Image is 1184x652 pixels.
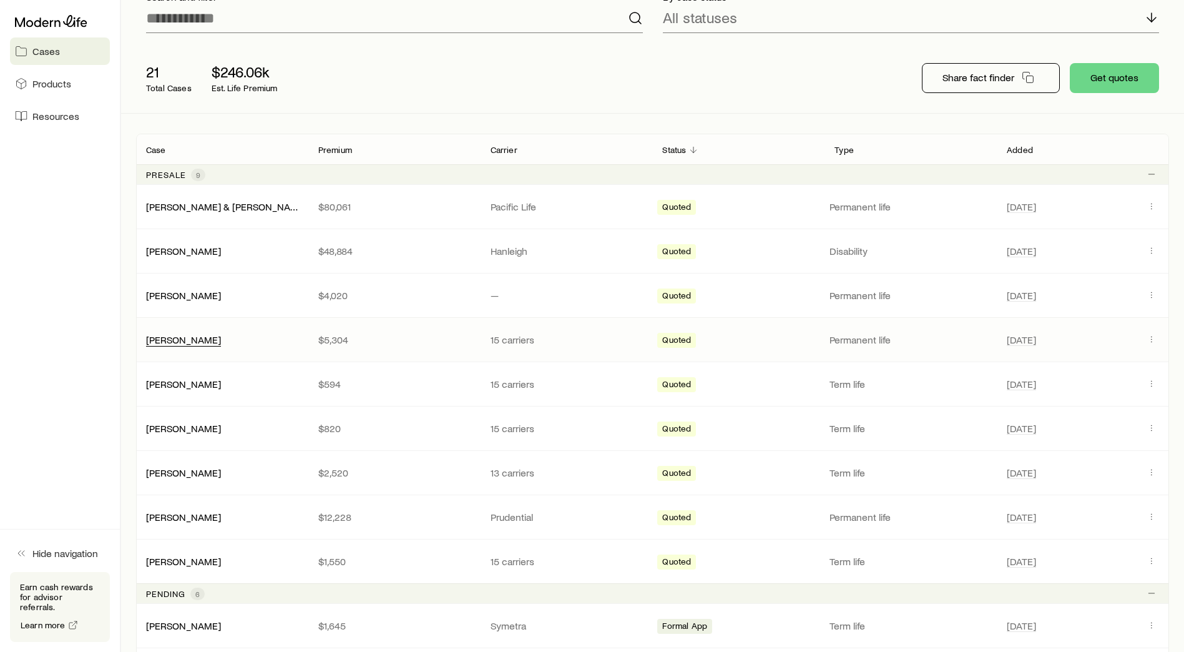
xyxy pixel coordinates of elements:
[146,555,221,568] div: [PERSON_NAME]
[491,289,643,302] p: —
[829,245,992,257] p: Disability
[662,202,691,215] span: Quoted
[829,620,992,632] p: Term life
[1007,245,1036,257] span: [DATE]
[146,245,221,257] a: [PERSON_NAME]
[829,511,992,523] p: Permanent life
[21,621,66,630] span: Learn more
[491,422,643,435] p: 15 carriers
[318,511,471,523] p: $12,228
[146,620,221,631] a: [PERSON_NAME]
[829,200,992,213] p: Permanent life
[146,620,221,633] div: [PERSON_NAME]
[32,110,79,122] span: Resources
[662,145,686,155] p: Status
[318,289,471,302] p: $4,020
[491,378,643,390] p: 15 carriers
[1007,422,1036,435] span: [DATE]
[491,620,643,632] p: Symetra
[146,333,221,347] div: [PERSON_NAME]
[491,467,643,479] p: 13 carriers
[146,200,298,214] div: [PERSON_NAME] & [PERSON_NAME], LLP
[146,200,326,212] a: [PERSON_NAME] & [PERSON_NAME], LLP
[662,246,691,259] span: Quoted
[146,378,221,390] a: [PERSON_NAME]
[146,422,221,435] div: [PERSON_NAME]
[146,83,192,93] p: Total Cases
[32,45,60,57] span: Cases
[491,145,517,155] p: Carrier
[829,289,992,302] p: Permanent life
[212,83,278,93] p: Est. Life Premium
[662,379,691,392] span: Quoted
[663,9,737,26] p: All statuses
[146,289,221,302] div: [PERSON_NAME]
[146,333,221,345] a: [PERSON_NAME]
[318,555,471,568] p: $1,550
[212,63,278,81] p: $246.06k
[318,422,471,435] p: $820
[662,468,691,481] span: Quoted
[829,378,992,390] p: Term life
[491,333,643,346] p: 15 carriers
[829,422,992,435] p: Term life
[146,589,185,599] p: Pending
[1007,467,1036,479] span: [DATE]
[1007,289,1036,302] span: [DATE]
[662,290,691,304] span: Quoted
[32,77,71,90] span: Products
[491,555,643,568] p: 15 carriers
[146,63,192,81] p: 21
[1007,555,1036,568] span: [DATE]
[829,333,992,346] p: Permanent life
[829,467,992,479] p: Term life
[10,102,110,130] a: Resources
[146,511,221,524] div: [PERSON_NAME]
[318,200,471,213] p: $80,061
[20,582,100,612] p: Earn cash rewards for advisor referrals.
[491,200,643,213] p: Pacific Life
[10,572,110,642] div: Earn cash rewards for advisor referrals.Learn more
[10,37,110,65] a: Cases
[10,540,110,567] button: Hide navigation
[829,555,992,568] p: Term life
[318,145,352,155] p: Premium
[146,245,221,258] div: [PERSON_NAME]
[318,333,471,346] p: $5,304
[662,512,691,525] span: Quoted
[195,589,200,599] span: 6
[146,467,221,480] div: [PERSON_NAME]
[1007,620,1036,632] span: [DATE]
[1007,511,1036,523] span: [DATE]
[662,556,691,570] span: Quoted
[834,145,854,155] p: Type
[662,335,691,348] span: Quoted
[146,422,221,434] a: [PERSON_NAME]
[1007,200,1036,213] span: [DATE]
[32,547,98,560] span: Hide navigation
[922,63,1060,93] button: Share fact finder
[146,378,221,391] div: [PERSON_NAME]
[146,467,221,478] a: [PERSON_NAME]
[491,511,643,523] p: Prudential
[491,245,643,257] p: Hanleigh
[146,289,221,301] a: [PERSON_NAME]
[1007,378,1036,390] span: [DATE]
[146,145,166,155] p: Case
[318,467,471,479] p: $2,520
[10,70,110,97] a: Products
[662,621,707,634] span: Formal App
[146,511,221,523] a: [PERSON_NAME]
[1007,333,1036,346] span: [DATE]
[146,555,221,567] a: [PERSON_NAME]
[662,423,691,437] span: Quoted
[146,170,186,180] p: Presale
[318,620,471,632] p: $1,645
[942,71,1014,84] p: Share fact finder
[196,170,200,180] span: 9
[1007,145,1033,155] p: Added
[318,378,471,390] p: $594
[318,245,471,257] p: $48,884
[1070,63,1159,93] button: Get quotes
